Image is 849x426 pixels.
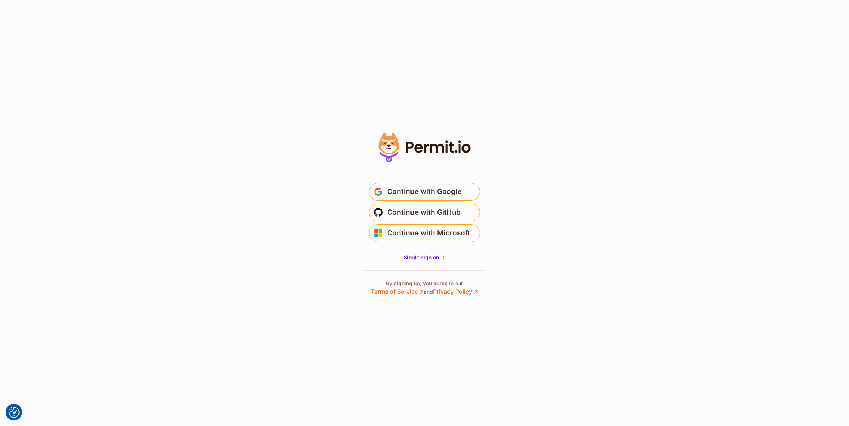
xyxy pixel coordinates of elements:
button: Continue with GitHub [369,204,480,221]
img: Revisit consent button [9,407,20,418]
button: Consent Preferences [9,407,20,418]
a: Privacy Policy ↗ [433,288,478,295]
a: Single sign on -> [404,254,445,261]
p: By signing up, you agree to our and [371,280,478,296]
span: Continue with GitHub [387,207,461,218]
button: Continue with Google [369,183,480,201]
span: Continue with Microsoft [387,227,470,239]
a: Terms of Service ↗ [371,288,424,295]
button: Continue with Microsoft [369,224,480,242]
span: Continue with Google [387,186,461,198]
span: Single sign on -> [404,254,445,260]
